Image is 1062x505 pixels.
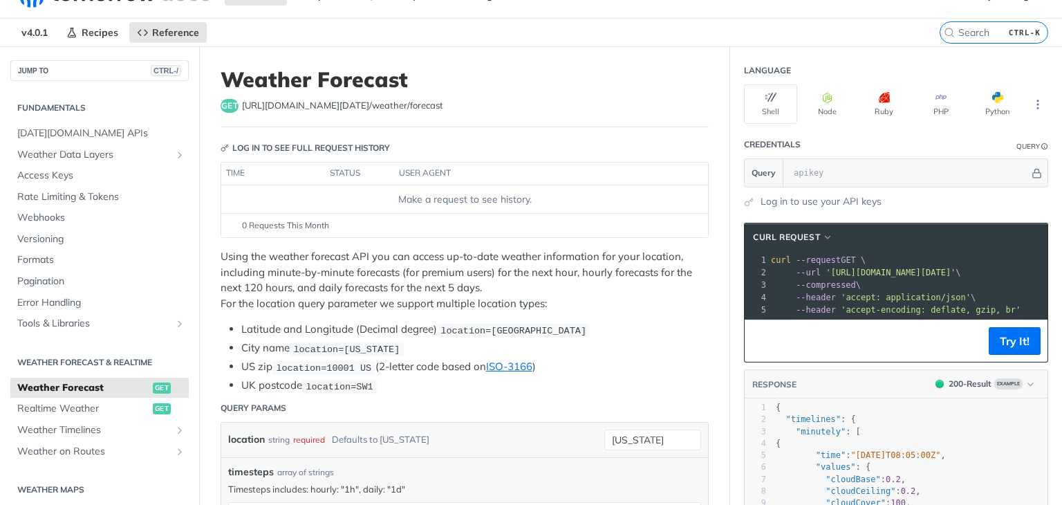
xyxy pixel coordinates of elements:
[17,445,171,459] span: Weather on Routes
[174,318,185,329] button: Show subpages for Tools & Libraries
[745,304,768,316] div: 5
[745,438,766,450] div: 4
[241,340,709,356] li: City name
[857,84,911,124] button: Ruby
[227,192,702,207] div: Make a request to see history.
[241,322,709,338] li: Latitude and Longitude (Decimal degree)
[989,327,1041,355] button: Try It!
[744,64,791,77] div: Language
[914,84,967,124] button: PHP
[745,474,766,486] div: 7
[10,313,189,334] a: Tools & LibrariesShow subpages for Tools & Libraries
[10,356,189,369] h2: Weather Forecast & realtime
[1032,98,1044,111] svg: More ellipsis
[994,378,1023,389] span: Example
[826,486,895,496] span: "cloudCeiling"
[776,439,781,448] span: {
[752,331,771,351] button: Copy to clipboard
[440,325,586,336] span: location=[GEOGRAPHIC_DATA]
[796,268,821,277] span: --url
[221,67,709,92] h1: Weather Forecast
[152,26,199,39] span: Reference
[10,293,189,313] a: Error Handling
[10,484,189,496] h2: Weather Maps
[748,230,838,244] button: cURL Request
[796,293,836,302] span: --header
[17,296,185,310] span: Error Handling
[745,266,768,279] div: 2
[771,268,961,277] span: \
[776,475,906,484] span: : ,
[394,163,680,185] th: user agent
[17,190,185,204] span: Rate Limiting & Tokens
[745,159,783,187] button: Query
[10,420,189,441] a: Weather TimelinesShow subpages for Weather Timelines
[17,232,185,246] span: Versioning
[228,465,274,479] span: timesteps
[745,461,766,473] div: 6
[228,430,265,450] label: location
[268,430,290,450] div: string
[1016,141,1040,151] div: Query
[949,378,991,390] div: 200 - Result
[221,144,229,152] svg: Key
[228,483,701,495] p: Timesteps includes: hourly: "1h", daily: "1d"
[17,317,171,331] span: Tools & Libraries
[801,84,854,124] button: Node
[10,145,189,165] a: Weather Data LayersShow subpages for Weather Data Layers
[174,446,185,457] button: Show subpages for Weather on Routes
[886,475,901,484] span: 0.2
[241,359,709,375] li: US zip (2-letter code based on )
[901,486,916,496] span: 0.2
[10,398,189,419] a: Realtime Weatherget
[796,305,836,315] span: --header
[17,381,149,395] span: Weather Forecast
[221,163,325,185] th: time
[745,291,768,304] div: 4
[17,211,185,225] span: Webhooks
[17,148,171,162] span: Weather Data Layers
[796,280,856,290] span: --compressed
[293,430,325,450] div: required
[745,402,766,414] div: 1
[242,219,329,232] span: 0 Requests This Month
[771,255,866,265] span: GET \
[17,402,149,416] span: Realtime Weather
[325,163,394,185] th: status
[1041,143,1048,150] i: Information
[293,344,400,354] span: location=[US_STATE]
[59,22,126,43] a: Recipes
[82,26,118,39] span: Recipes
[10,187,189,208] a: Rate Limiting & Tokens
[17,253,185,267] span: Formats
[17,169,185,183] span: Access Keys
[816,450,846,460] span: "time"
[241,378,709,394] li: UK postcode
[129,22,207,43] a: Reference
[174,425,185,436] button: Show subpages for Weather Timelines
[776,403,781,412] span: {
[826,475,880,484] span: "cloudBase"
[10,271,189,292] a: Pagination
[10,250,189,270] a: Formats
[17,275,185,288] span: Pagination
[221,99,239,113] span: get
[1005,26,1044,39] kbd: CTRL-K
[10,102,189,114] h2: Fundamentals
[745,414,766,425] div: 2
[17,127,185,140] span: [DATE][DOMAIN_NAME] APIs
[221,249,709,311] p: Using the weather forecast API you can access up-to-date weather information for your location, i...
[10,123,189,144] a: [DATE][DOMAIN_NAME] APIs
[10,165,189,186] a: Access Keys
[744,138,801,151] div: Credentials
[1016,141,1048,151] div: QueryInformation
[752,167,776,179] span: Query
[971,84,1024,124] button: Python
[10,60,189,81] button: JUMP TOCTRL-/
[826,268,956,277] span: '[URL][DOMAIN_NAME][DATE]'
[935,380,944,388] span: 200
[1027,94,1048,115] button: More Languages
[10,441,189,462] a: Weather on RoutesShow subpages for Weather on Routes
[787,159,1030,187] input: apikey
[221,142,390,154] div: Log in to see full request history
